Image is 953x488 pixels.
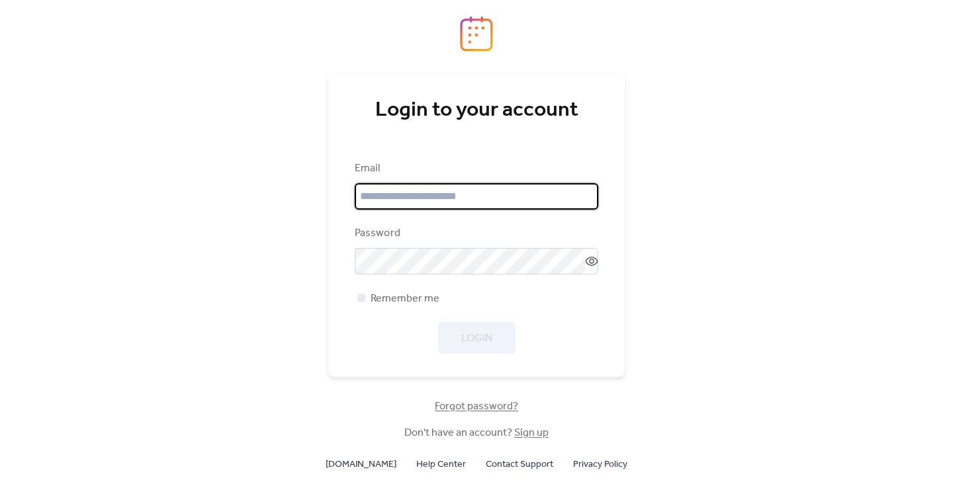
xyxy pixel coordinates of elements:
[404,425,549,441] span: Don't have an account?
[326,456,396,472] a: [DOMAIN_NAME]
[355,97,598,124] div: Login to your account
[435,399,518,415] span: Forgot password?
[514,423,549,443] a: Sign up
[573,457,627,473] span: Privacy Policy
[355,161,596,177] div: Email
[371,291,439,307] span: Remember me
[486,457,553,473] span: Contact Support
[355,225,596,241] div: Password
[573,456,627,472] a: Privacy Policy
[326,457,396,473] span: [DOMAIN_NAME]
[435,403,518,410] a: Forgot password?
[486,456,553,472] a: Contact Support
[460,16,493,52] img: logo
[416,456,466,472] a: Help Center
[416,457,466,473] span: Help Center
